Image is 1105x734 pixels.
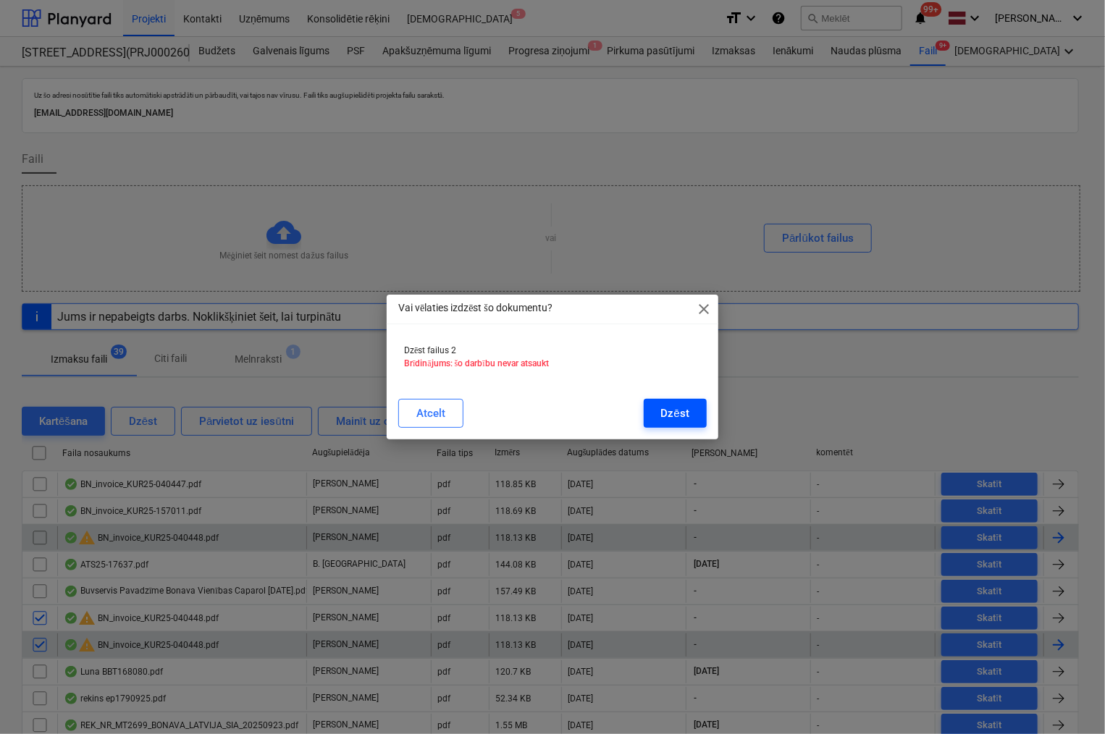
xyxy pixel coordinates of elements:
div: Dzēst [661,404,689,423]
p: Dzēst failus 2 [404,345,701,357]
p: Vai vēlaties izdzēst šo dokumentu? [398,300,552,316]
button: Dzēst [644,399,707,428]
button: Atcelt [398,399,463,428]
p: Brīdinājums: šo darbību nevar atsaukt [404,358,701,370]
div: Atcelt [416,404,445,423]
iframe: Chat Widget [1033,665,1105,734]
span: close [695,300,713,318]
